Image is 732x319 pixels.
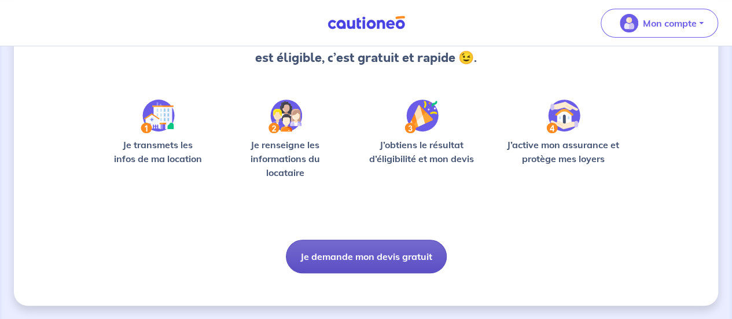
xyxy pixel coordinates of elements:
p: J’active mon assurance et protège mes loyers [501,138,626,166]
p: J’obtiens le résultat d’éligibilité et mon devis [361,138,482,166]
img: /static/bfff1cf634d835d9112899e6a3df1a5d/Step-4.svg [546,100,580,133]
p: Je renseigne les informations du locataire [227,138,343,179]
img: illu_account_valid_menu.svg [620,14,638,32]
img: /static/f3e743aab9439237c3e2196e4328bba9/Step-3.svg [404,100,439,133]
p: Vérifions ensemble si le dossier de votre locataire est éligible, c’est gratuit et rapide 😉. [215,30,517,67]
p: Je transmets les infos de ma location [106,138,209,166]
img: Cautioneo [323,16,410,30]
button: illu_account_valid_menu.svgMon compte [601,9,718,38]
img: /static/c0a346edaed446bb123850d2d04ad552/Step-2.svg [268,100,302,133]
img: /static/90a569abe86eec82015bcaae536bd8e6/Step-1.svg [141,100,175,133]
p: Mon compte [643,16,697,30]
button: Je demande mon devis gratuit [286,240,447,273]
